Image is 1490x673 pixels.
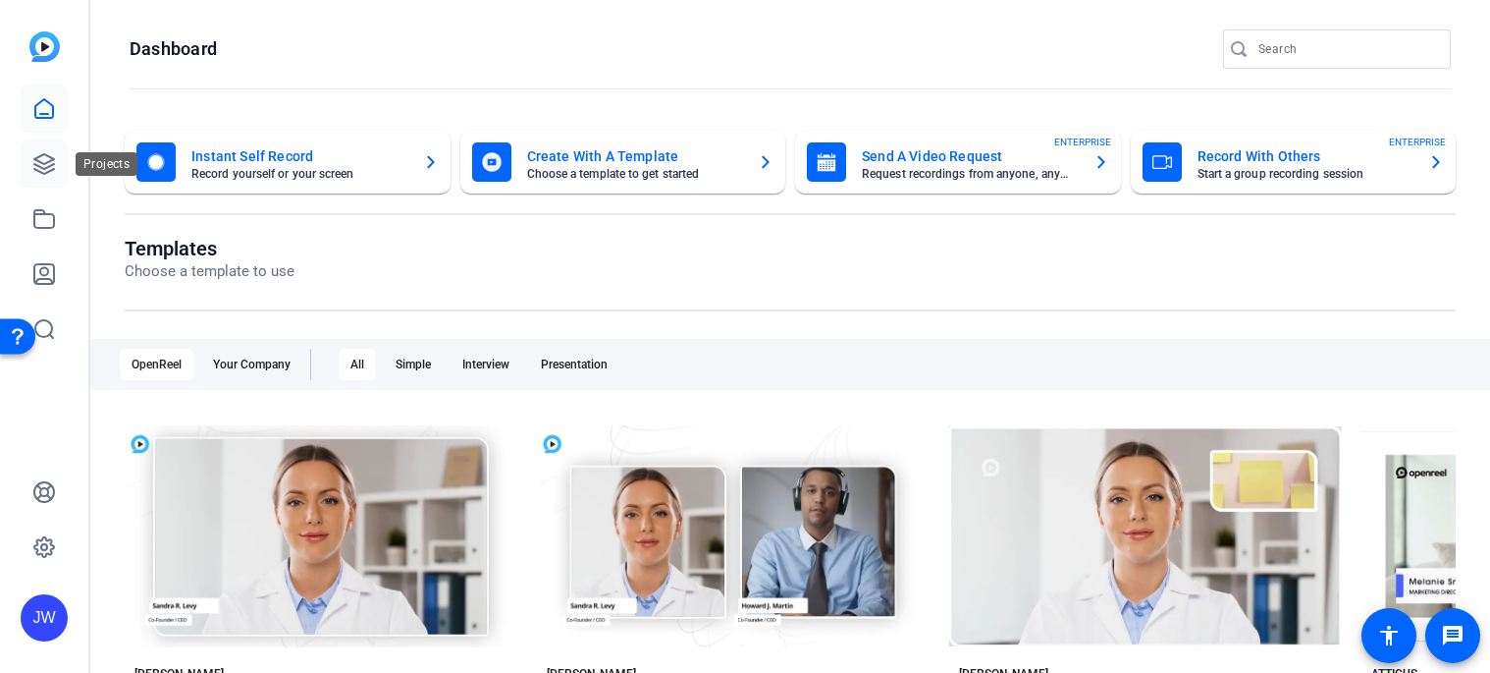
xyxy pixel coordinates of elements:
[527,168,743,180] mat-card-subtitle: Choose a template to get started
[76,152,137,176] div: Projects
[1441,624,1464,647] mat-icon: message
[1197,168,1413,180] mat-card-subtitle: Start a group recording session
[1131,131,1457,194] button: Record With OthersStart a group recording sessionENTERPRISE
[339,349,376,380] div: All
[529,349,619,380] div: Presentation
[862,168,1078,180] mat-card-subtitle: Request recordings from anyone, anywhere
[120,349,193,380] div: OpenReel
[1197,144,1413,168] mat-card-title: Record With Others
[451,349,521,380] div: Interview
[460,131,786,194] button: Create With A TemplateChoose a template to get started
[795,131,1121,194] button: Send A Video RequestRequest recordings from anyone, anywhereENTERPRISE
[201,349,302,380] div: Your Company
[21,594,68,642] div: JW
[384,349,443,380] div: Simple
[1258,37,1435,61] input: Search
[125,131,451,194] button: Instant Self RecordRecord yourself or your screen
[191,168,407,180] mat-card-subtitle: Record yourself or your screen
[125,237,294,260] h1: Templates
[527,144,743,168] mat-card-title: Create With A Template
[130,37,217,61] h1: Dashboard
[29,31,60,62] img: blue-gradient.svg
[125,260,294,283] p: Choose a template to use
[1054,135,1111,149] span: ENTERPRISE
[1389,135,1446,149] span: ENTERPRISE
[1377,624,1401,647] mat-icon: accessibility
[862,144,1078,168] mat-card-title: Send A Video Request
[191,144,407,168] mat-card-title: Instant Self Record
